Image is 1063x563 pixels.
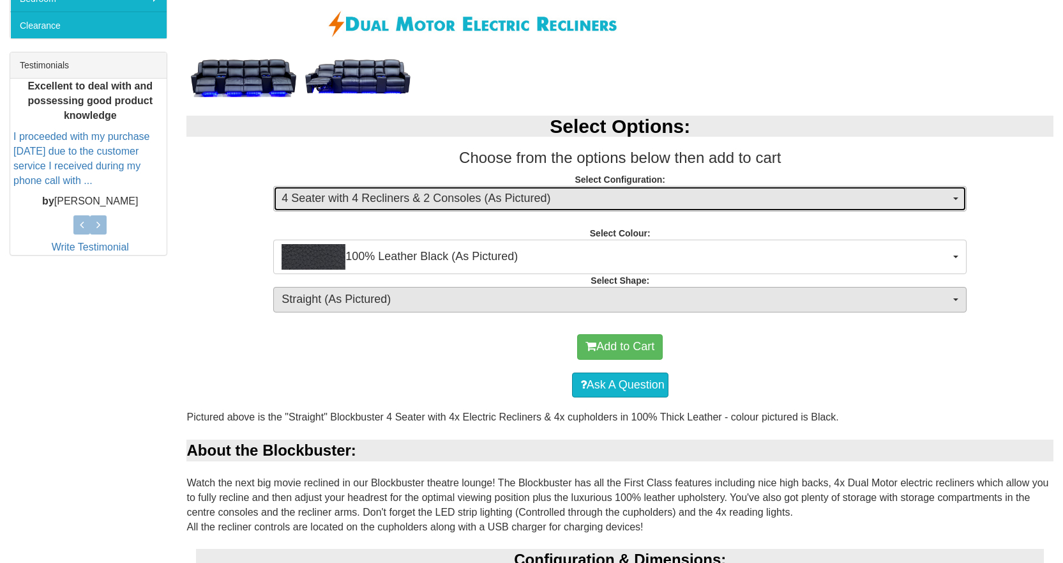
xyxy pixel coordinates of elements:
[577,334,663,360] button: Add to Cart
[282,244,345,270] img: 100% Leather Black (As Pictured)
[52,242,129,252] a: Write Testimonial
[186,150,1053,166] h3: Choose from the options below then add to cart
[42,196,54,206] b: by
[282,291,950,308] span: Straight (As Pictured)
[572,373,668,398] a: Ask A Question
[27,81,153,121] b: Excellent to deal with and possessing good product knowledge
[590,228,651,238] strong: Select Colour:
[10,52,167,79] div: Testimonials
[13,131,149,186] a: I proceeded with my purchase [DATE] due to the customer service I received during my phone call w...
[575,174,665,185] strong: Select Configuration:
[273,186,967,212] button: 4 Seater with 4 Recliners & 2 Consoles (As Pictured)
[550,116,690,137] b: Select Options:
[282,190,950,207] span: 4 Seater with 4 Recliners & 2 Consoles (As Pictured)
[591,275,649,286] strong: Select Shape:
[273,287,967,312] button: Straight (As Pictured)
[282,244,950,270] span: 100% Leather Black (As Pictured)
[13,194,167,209] p: [PERSON_NAME]
[186,440,1053,461] div: About the Blockbuster:
[273,240,967,274] button: 100% Leather Black (As Pictured)100% Leather Black (As Pictured)
[10,12,167,38] a: Clearance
